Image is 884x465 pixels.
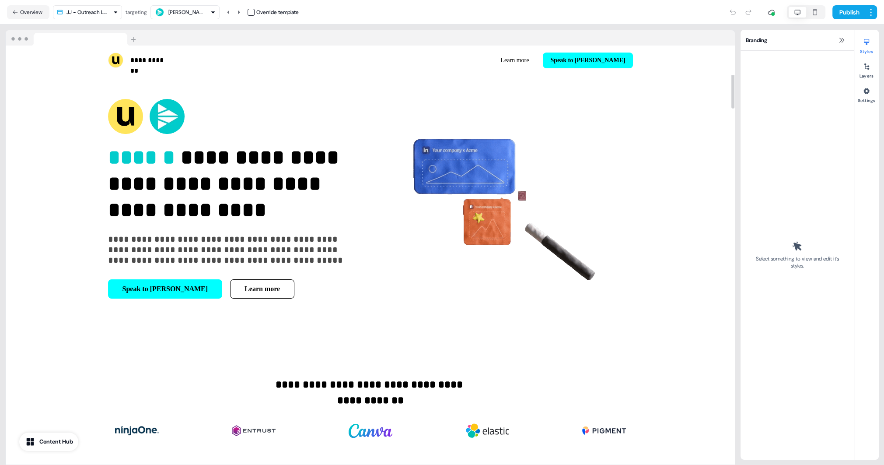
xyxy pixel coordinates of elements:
button: [PERSON_NAME] [150,5,220,19]
button: Settings [854,84,879,103]
button: Learn more [493,53,536,68]
button: Learn more [230,279,294,299]
button: Styles [854,35,879,54]
button: Speak to [PERSON_NAME] [108,279,223,299]
img: Image [582,413,626,448]
img: Image [232,413,276,448]
button: Content Hub [19,433,78,451]
div: Content Hub [39,437,73,446]
img: Image [115,413,159,448]
button: Layers [854,60,879,79]
img: Image [465,413,509,448]
button: Publish [832,5,865,19]
div: Select something to view and edit it’s styles. [753,255,842,269]
div: JJ - Outreach LP V3 [66,8,110,17]
button: Speak to [PERSON_NAME] [543,53,632,68]
div: ImageImageImageImageImage [108,406,633,455]
div: Learn moreSpeak to [PERSON_NAME] [374,53,633,68]
img: Image [383,74,633,324]
button: Overview [7,5,49,19]
div: [PERSON_NAME] [168,8,203,17]
img: Image [349,413,392,448]
div: Override template [256,8,299,17]
div: Speak to [PERSON_NAME]Learn more [108,279,358,299]
div: Branding [741,30,854,51]
img: Browser topbar [6,30,140,46]
div: targeting [126,8,147,17]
